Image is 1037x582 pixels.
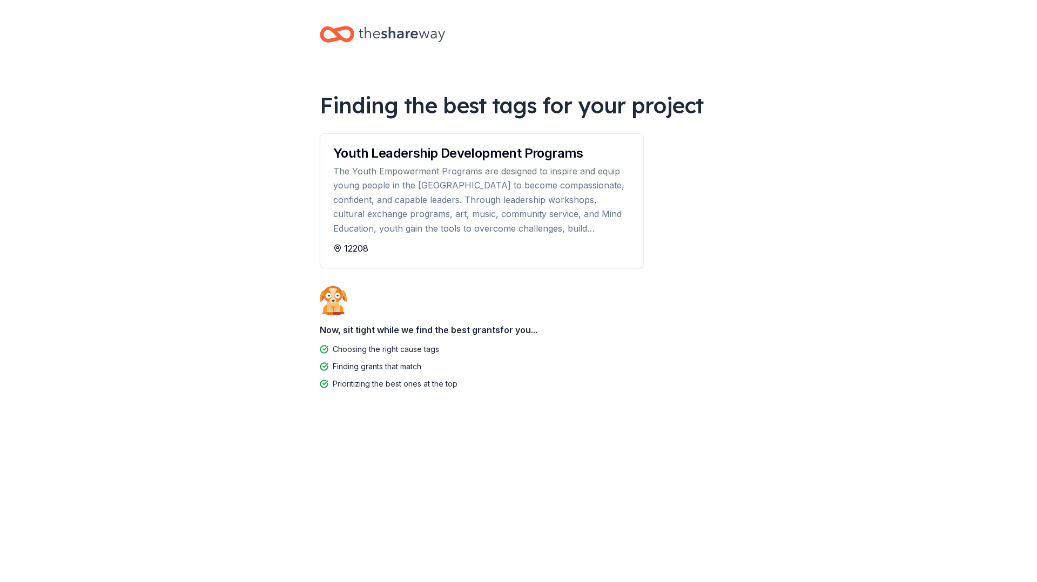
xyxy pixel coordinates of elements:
[320,286,347,315] img: Dog waiting patiently
[333,377,457,390] div: Prioritizing the best ones at the top
[320,90,717,120] div: Finding the best tags for your project
[333,147,630,160] div: Youth Leadership Development Programs
[333,343,439,356] div: Choosing the right cause tags
[320,319,717,341] div: Now, sit tight while we find the best grants for you...
[333,242,630,255] div: 12208
[333,360,421,373] div: Finding grants that match
[333,164,630,235] div: The Youth Empowerment Programs are designed to inspire and equip young people in the [GEOGRAPHIC_...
